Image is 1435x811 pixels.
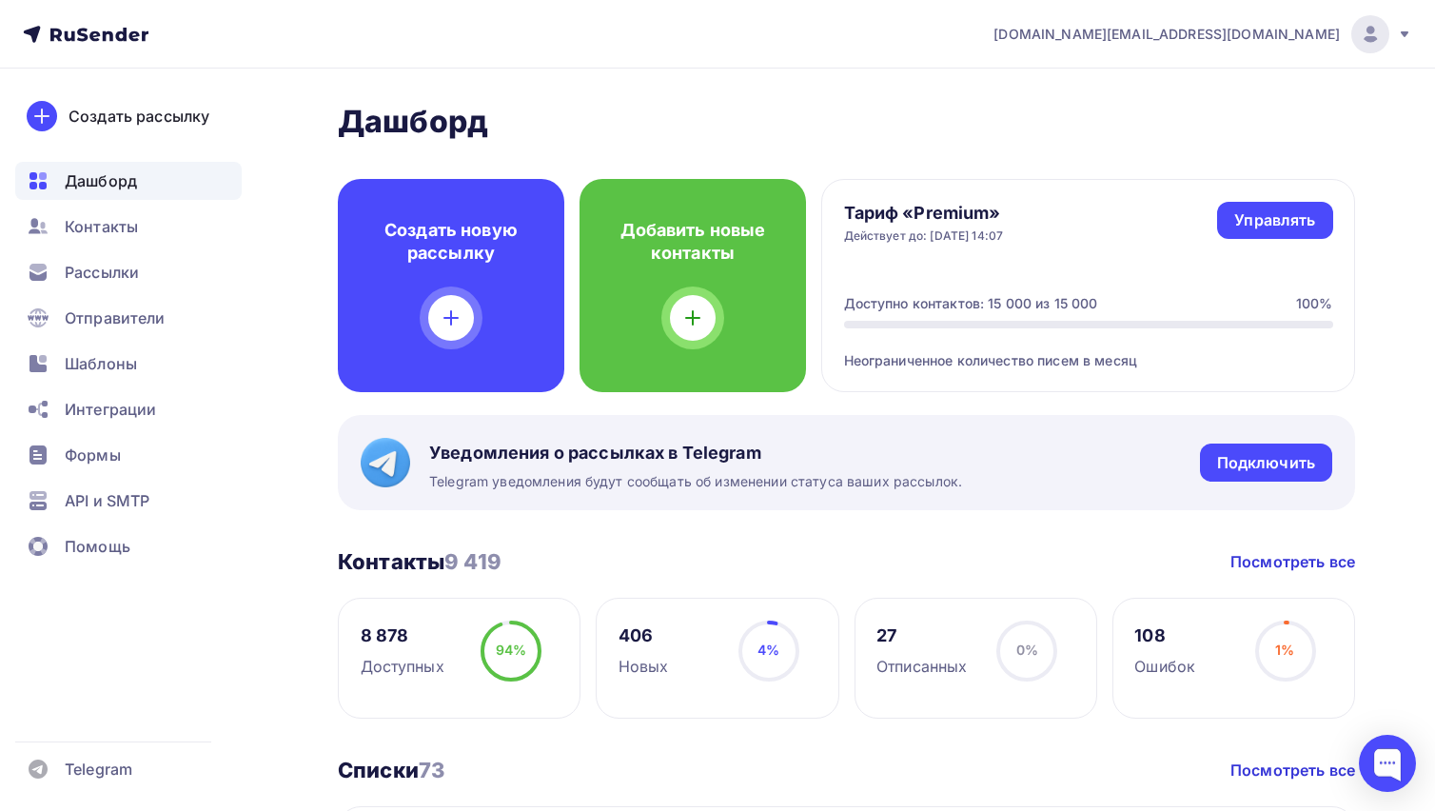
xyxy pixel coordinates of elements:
[338,757,444,783] h3: Списки
[368,219,534,265] h4: Создать новую рассылку
[361,655,444,678] div: Доступных
[65,352,137,375] span: Шаблоны
[1230,759,1355,781] a: Посмотреть все
[844,294,1098,313] div: Доступно контактов: 15 000 из 15 000
[610,219,776,265] h4: Добавить новые контакты
[65,169,137,192] span: Дашборд
[429,472,962,491] span: Telegram уведомления будут сообщать об изменении статуса ваших рассылок.
[1234,209,1315,231] div: Управлять
[15,208,242,246] a: Контакты
[1016,642,1038,658] span: 0%
[876,655,967,678] div: Отписанных
[338,548,501,575] h3: Контакты
[844,228,1004,244] div: Действует до: [DATE] 14:07
[65,307,166,329] span: Отправители
[1230,550,1355,573] a: Посмотреть все
[419,758,444,782] span: 73
[65,535,130,558] span: Помощь
[1275,642,1294,658] span: 1%
[15,436,242,474] a: Формы
[619,624,669,647] div: 406
[15,345,242,383] a: Шаблоны
[15,162,242,200] a: Дашборд
[1134,655,1195,678] div: Ошибок
[444,549,501,574] span: 9 419
[496,642,526,658] span: 94%
[65,444,121,466] span: Формы
[429,442,962,465] span: Уведомления о рассылках в Telegram
[65,489,149,512] span: API и SMTP
[844,202,1004,225] h4: Тариф «Premium»
[338,103,1355,141] h2: Дашборд
[361,624,444,647] div: 8 878
[15,253,242,291] a: Рассылки
[1134,624,1195,647] div: 108
[65,261,139,284] span: Рассылки
[876,624,967,647] div: 27
[65,398,156,421] span: Интеграции
[844,328,1333,370] div: Неограниченное количество писем в месяц
[619,655,669,678] div: Новых
[757,642,779,658] span: 4%
[993,15,1412,53] a: [DOMAIN_NAME][EMAIL_ADDRESS][DOMAIN_NAME]
[1217,452,1315,474] div: Подключить
[65,215,138,238] span: Контакты
[15,299,242,337] a: Отправители
[65,758,132,781] span: Telegram
[69,105,209,128] div: Создать рассылку
[993,25,1340,44] span: [DOMAIN_NAME][EMAIL_ADDRESS][DOMAIN_NAME]
[1296,294,1333,313] div: 100%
